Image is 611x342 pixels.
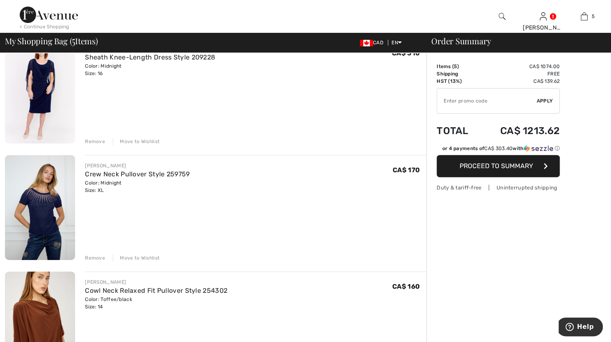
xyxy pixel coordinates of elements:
[437,155,560,177] button: Proceed to Summary
[564,11,604,21] a: 5
[360,40,387,46] span: CAD
[113,138,160,145] div: Move to Wishlist
[454,64,457,69] span: 5
[421,37,606,45] div: Order Summary
[392,49,420,57] span: CA$ 310
[5,37,98,45] span: My Shopping Bag ( Items)
[479,63,560,70] td: CA$ 1074.00
[479,70,560,78] td: Free
[537,97,553,105] span: Apply
[85,162,190,169] div: [PERSON_NAME]
[85,170,190,178] a: Crew Neck Pullover Style 259759
[437,78,479,85] td: HST (13%)
[581,11,588,21] img: My Bag
[393,166,420,174] span: CA$ 170
[437,63,479,70] td: Items ( )
[85,62,215,77] div: Color: Midnight Size: 16
[442,145,560,152] div: or 4 payments of with
[437,89,537,113] input: Promo code
[391,40,402,46] span: EN
[5,38,75,144] img: Sheath Knee-Length Dress Style 209228
[523,23,563,32] div: [PERSON_NAME]
[85,287,227,294] a: Cowl Neck Relaxed Fit Pullover Style 254302
[360,40,373,46] img: Canadian Dollar
[479,78,560,85] td: CA$ 139.62
[460,162,533,170] span: Proceed to Summary
[437,145,560,155] div: or 4 payments ofCA$ 303.40withSezzle Click to learn more about Sezzle
[558,317,603,338] iframe: Opens a widget where you can find more information
[85,138,105,145] div: Remove
[592,13,595,20] span: 5
[85,254,105,262] div: Remove
[20,23,69,30] div: < Continue Shopping
[85,278,227,286] div: [PERSON_NAME]
[72,35,75,46] span: 5
[85,296,227,310] div: Color: Toffee/black Size: 14
[499,11,506,21] img: search the website
[437,117,479,145] td: Total
[524,145,553,152] img: Sezzle
[113,254,160,262] div: Move to Wishlist
[484,146,513,151] span: CA$ 303.40
[85,53,215,61] a: Sheath Knee-Length Dress Style 209228
[20,7,78,23] img: 1ère Avenue
[437,184,560,192] div: Duty & tariff-free | Uninterrupted shipping
[85,179,190,194] div: Color: Midnight Size: XL
[540,11,547,21] img: My Info
[479,117,560,145] td: CA$ 1213.62
[392,283,420,290] span: CA$ 160
[540,12,547,20] a: Sign In
[437,70,479,78] td: Shipping
[5,155,75,260] img: Crew Neck Pullover Style 259759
